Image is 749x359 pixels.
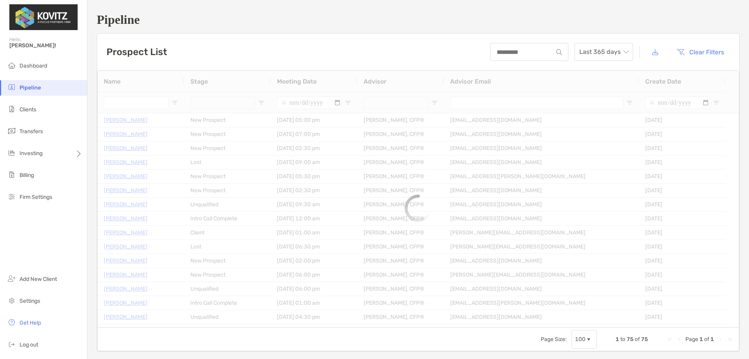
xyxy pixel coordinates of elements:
[620,336,625,343] span: to
[7,170,16,179] img: billing icon
[667,336,673,343] div: First Page
[7,192,16,201] img: firm-settings icon
[20,341,38,348] span: Log out
[7,126,16,136] img: transfers icon
[572,330,597,349] div: Page Size
[717,336,723,343] div: Next Page
[627,336,634,343] span: 75
[676,336,682,343] div: Previous Page
[7,148,16,157] img: investing icon
[7,104,16,114] img: clients icon
[7,61,16,70] img: dashboard icon
[556,49,562,55] img: input icon
[20,63,47,69] span: Dashboard
[699,336,703,343] span: 1
[685,336,698,343] span: Page
[579,43,628,61] span: Last 365 days
[20,298,40,304] span: Settings
[20,128,43,135] span: Transfers
[20,106,36,113] span: Clients
[9,3,78,31] img: Zoe Logo
[7,274,16,283] img: add_new_client icon
[20,150,43,157] span: Investing
[726,336,733,343] div: Last Page
[9,42,82,49] span: [PERSON_NAME]!
[20,276,57,282] span: Add New Client
[20,172,34,179] span: Billing
[616,336,619,343] span: 1
[575,336,586,343] div: 100
[7,339,16,349] img: logout icon
[7,296,16,305] img: settings icon
[641,336,648,343] span: 75
[635,336,640,343] span: of
[106,46,167,57] h3: Prospect List
[20,84,41,91] span: Pipeline
[97,13,740,27] h1: Pipeline
[704,336,709,343] span: of
[710,336,714,343] span: 1
[671,43,730,61] button: Clear Filters
[7,82,16,92] img: pipeline icon
[20,320,41,326] span: Get Help
[541,336,567,343] div: Page Size:
[20,194,52,200] span: Firm Settings
[7,318,16,327] img: get-help icon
